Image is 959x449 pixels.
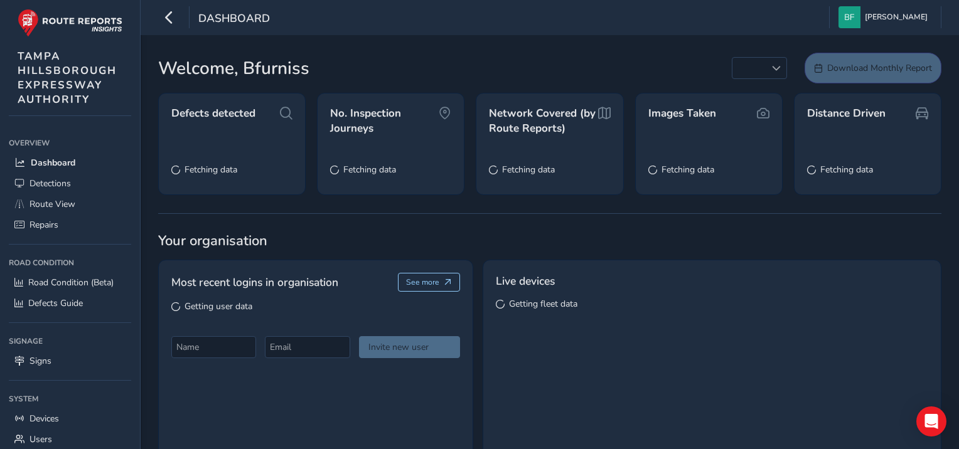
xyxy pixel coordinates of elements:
span: Getting user data [185,300,252,312]
div: Road Condition [9,253,131,272]
div: System [9,389,131,408]
a: Signs [9,351,131,371]
span: Devices [29,413,59,425]
span: Network Covered (by Route Reports) [489,106,597,135]
span: Dashboard [198,11,270,28]
span: Defects Guide [28,297,83,309]
a: Dashboard [9,152,131,173]
span: Fetching data [820,164,873,176]
span: Repairs [29,219,58,231]
span: Images Taken [648,106,716,121]
img: rr logo [18,9,122,37]
a: Road Condition (Beta) [9,272,131,293]
div: Overview [9,134,131,152]
span: Users [29,433,52,445]
span: Distance Driven [807,106,886,121]
div: Open Intercom Messenger [916,406,946,436]
span: Fetching data [662,164,714,176]
span: Dashboard [31,157,75,169]
button: [PERSON_NAME] [838,6,932,28]
a: Detections [9,173,131,194]
span: Defects detected [171,106,255,121]
span: Detections [29,177,71,189]
div: Signage [9,332,131,351]
span: Welcome, Bfurniss [158,55,309,82]
span: Fetching data [502,164,555,176]
img: diamond-layout [838,6,860,28]
span: Route View [29,198,75,210]
span: TAMPA HILLSBOROUGH EXPRESSWAY AUTHORITY [18,49,117,107]
span: Road Condition (Beta) [28,277,114,288]
span: [PERSON_NAME] [865,6,928,28]
span: Signs [29,355,51,367]
span: Fetching data [343,164,396,176]
span: See more [406,277,439,287]
a: Repairs [9,214,131,235]
span: No. Inspection Journeys [330,106,439,135]
span: Live devices [496,273,555,289]
input: Name [171,336,256,358]
span: Fetching data [185,164,237,176]
span: Your organisation [158,231,941,250]
input: Email [265,336,350,358]
a: Devices [9,408,131,429]
span: Getting fleet data [509,298,577,310]
button: See more [398,273,460,292]
a: Route View [9,194,131,214]
a: Defects Guide [9,293,131,314]
span: Most recent logins in organisation [171,274,338,290]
